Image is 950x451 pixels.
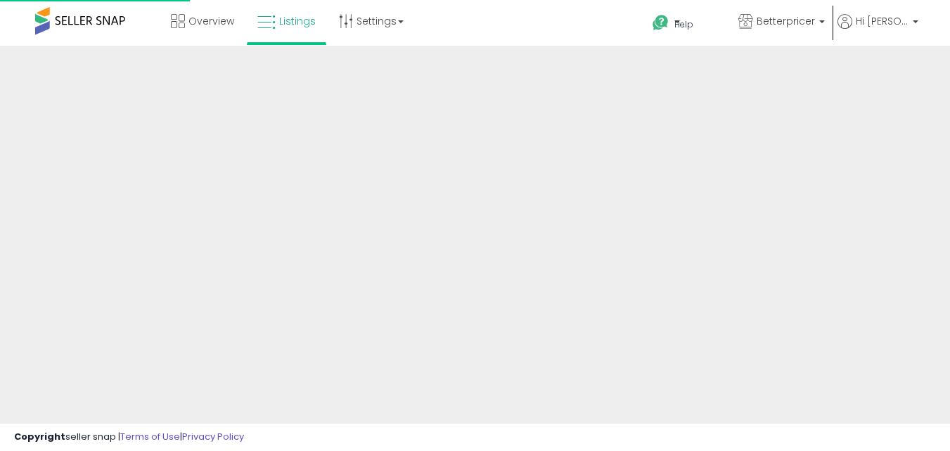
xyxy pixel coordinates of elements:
[182,430,244,443] a: Privacy Policy
[674,18,693,30] span: Help
[14,431,244,444] div: seller snap | |
[757,14,815,28] span: Betterpricer
[652,14,669,32] i: Get Help
[14,430,65,443] strong: Copyright
[279,14,316,28] span: Listings
[188,14,234,28] span: Overview
[856,14,909,28] span: Hi [PERSON_NAME]
[641,4,726,46] a: Help
[120,430,180,443] a: Terms of Use
[837,14,918,46] a: Hi [PERSON_NAME]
